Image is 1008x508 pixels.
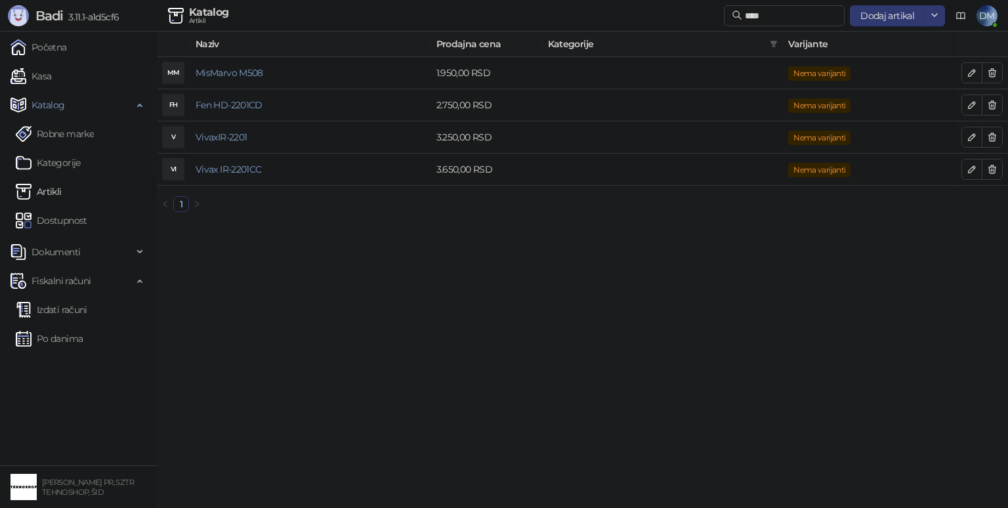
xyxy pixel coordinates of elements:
td: 3.250,00 RSD [431,121,543,154]
span: Badi [35,8,63,24]
li: 1 [173,196,189,212]
img: Logo [8,5,29,26]
img: Artikli [16,184,31,200]
div: V [163,127,184,148]
span: DM [976,5,997,26]
a: Početna [10,34,67,60]
span: 3.11.1-a1d5cf6 [63,11,119,23]
div: MM [163,62,184,83]
td: VivaxIR-2201 [190,121,431,154]
span: filter [770,40,778,48]
a: Dostupnost [16,207,87,234]
small: [PERSON_NAME] PR, SZTR TEHNOSHOP, ŠID [42,478,134,497]
button: right [189,196,205,212]
div: Artikli [189,18,229,24]
span: Nema varijanti [788,66,850,81]
a: Izdati računi [16,297,87,323]
a: 1 [174,197,188,211]
td: MisMarvo M508 [190,57,431,89]
li: Prethodna strana [157,196,173,212]
div: Katalog [189,7,229,18]
a: Kategorije [16,150,81,176]
span: Katalog [31,92,65,118]
a: Dokumentacija [950,5,971,26]
span: left [161,200,169,208]
span: Dokumenti [31,239,80,265]
th: Naziv [190,32,431,57]
img: Artikli [168,8,184,24]
a: VivaxIR-2201 [196,131,247,143]
a: Robne marke [16,121,94,147]
a: Fen HD-2201CD [196,99,262,111]
div: FH [163,95,184,116]
td: Vivax IR-2201CC [190,154,431,186]
span: filter [767,34,780,54]
img: 64x64-companyLogo-68805acf-9e22-4a20-bcb3-9756868d3d19.jpeg [10,474,37,500]
a: Vivax IR-2201CC [196,163,261,175]
a: Kasa [10,63,51,89]
span: Dodaj artikal [860,10,914,22]
span: Fiskalni računi [31,268,91,294]
a: ArtikliArtikli [16,179,62,205]
span: Nema varijanti [788,98,850,113]
td: Fen HD-2201CD [190,89,431,121]
a: Po danima [16,326,83,352]
td: 2.750,00 RSD [431,89,543,121]
span: Nema varijanti [788,131,850,145]
td: 3.650,00 RSD [431,154,543,186]
a: MisMarvo M508 [196,67,263,79]
button: left [157,196,173,212]
span: Nema varijanti [788,163,850,177]
span: Kategorije [548,37,765,51]
li: Sledeća strana [189,196,205,212]
div: VI [163,159,184,180]
th: Prodajna cena [431,32,543,57]
button: Dodaj artikal [850,5,925,26]
td: 1.950,00 RSD [431,57,543,89]
span: right [193,200,201,208]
